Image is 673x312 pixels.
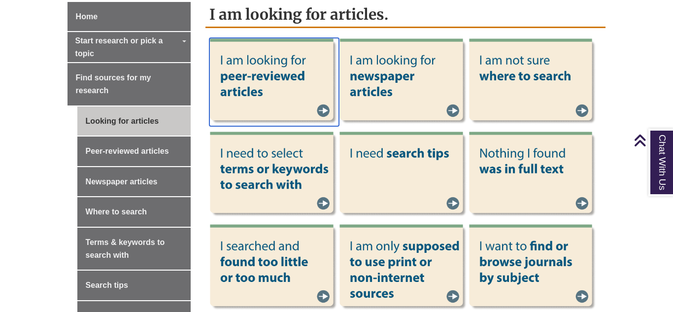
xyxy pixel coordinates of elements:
[469,224,598,312] img: Find or browse journals by subject
[75,36,163,58] span: Start research or pick a topic
[634,134,671,147] a: Back to Top
[77,137,191,166] a: Peer-reviewed articles
[339,224,469,312] img: Told to only use print or non-Internet sources
[205,2,606,28] h2: I am looking for articles.
[209,224,339,312] img: Searched and found too little or too much
[77,106,191,136] a: Looking for articles
[67,32,191,62] a: Start research or pick a topic
[77,228,191,270] a: Terms & keywords to search with
[77,167,191,197] a: Newspaper articles
[209,131,339,219] img: Select terms or keywords to search with
[76,73,151,95] span: Find sources for my research
[77,197,191,227] a: Where to search
[469,131,598,219] img: Nothing I found was in full text
[76,12,98,21] span: Home
[339,131,469,219] img: Search tips
[67,2,191,32] a: Home
[77,271,191,300] a: Search tips
[209,38,339,126] img: Looking for peer-reviewed articles
[339,38,469,126] img: Looking for newspaper articles
[469,38,598,126] img: Unsure where to search
[67,63,191,105] a: Find sources for my research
